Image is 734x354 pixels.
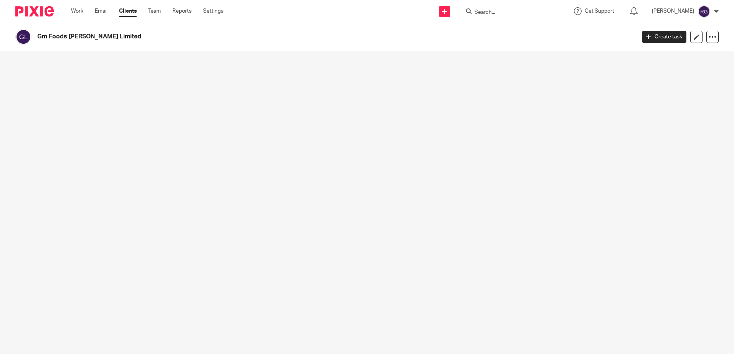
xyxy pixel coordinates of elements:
a: Work [71,7,83,15]
a: Create task [642,31,686,43]
a: Email [95,7,107,15]
img: svg%3E [698,5,710,18]
input: Search [474,9,543,16]
img: svg%3E [15,29,31,45]
img: Pixie [15,6,54,17]
a: Reports [172,7,192,15]
a: Clients [119,7,137,15]
a: Settings [203,7,223,15]
a: Team [148,7,161,15]
h2: Gm Foods [PERSON_NAME] Limited [37,33,512,41]
span: Get Support [585,8,614,14]
p: [PERSON_NAME] [652,7,694,15]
